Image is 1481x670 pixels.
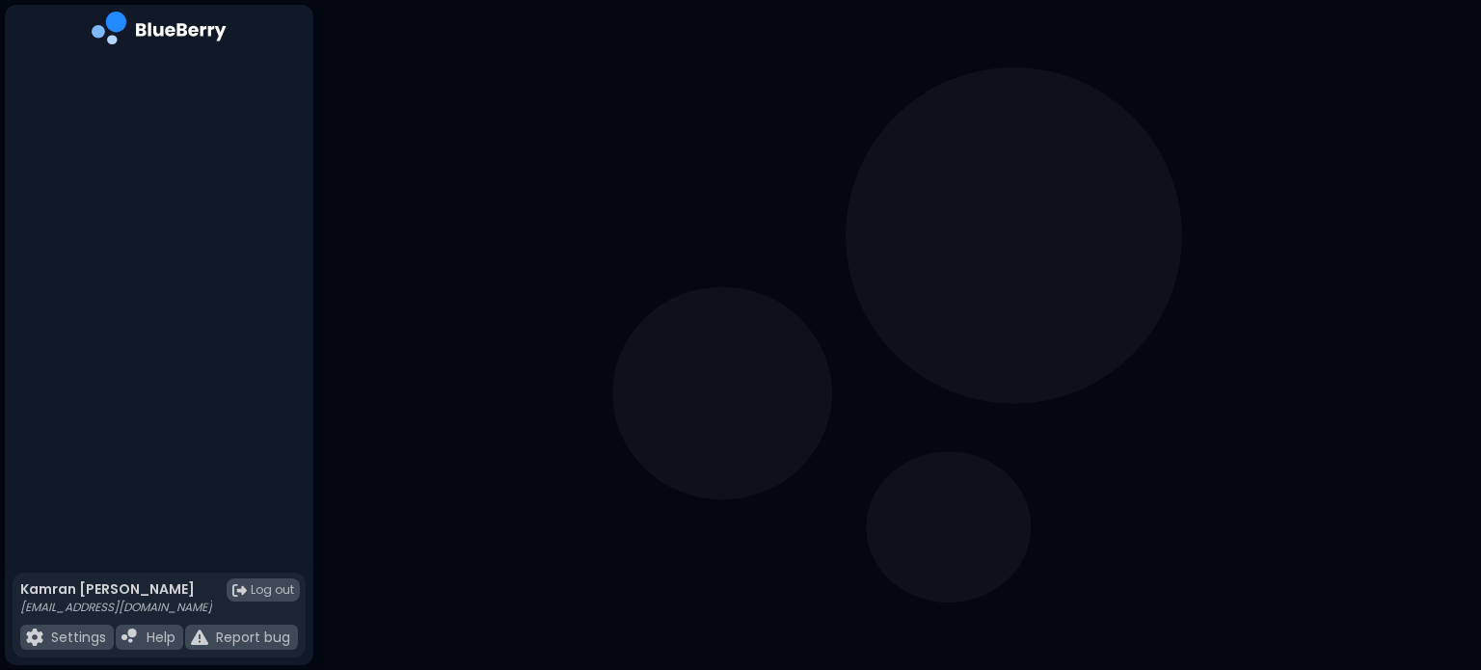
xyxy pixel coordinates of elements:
[121,629,139,646] img: file icon
[92,12,227,51] img: company logo
[216,629,290,646] p: Report bug
[26,629,43,646] img: file icon
[251,582,294,598] span: Log out
[191,629,208,646] img: file icon
[20,580,212,598] p: Kamran [PERSON_NAME]
[147,629,175,646] p: Help
[20,600,212,615] p: [EMAIL_ADDRESS][DOMAIN_NAME]
[51,629,106,646] p: Settings
[232,583,247,598] img: logout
